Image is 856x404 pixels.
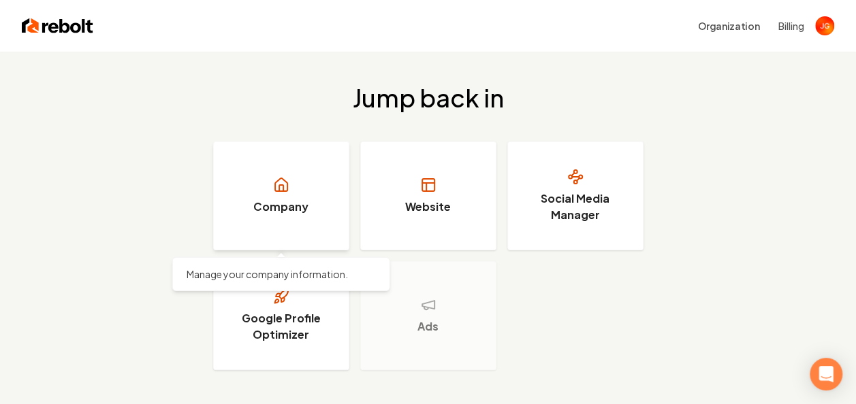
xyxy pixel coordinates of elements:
[524,190,627,223] h3: Social Media Manager
[230,310,332,343] h3: Google Profile Optimizer
[187,267,376,281] p: Manage your company information.
[815,16,834,35] button: Open user button
[815,16,834,35] img: John Glover
[360,141,496,250] a: Website
[405,199,451,215] h3: Website
[417,318,439,335] h3: Ads
[778,19,804,33] button: Billing
[22,16,93,35] img: Rebolt Logo
[213,141,349,250] a: Company
[690,14,767,38] button: Organization
[810,358,842,390] div: Open Intercom Messenger
[507,141,644,250] a: Social Media Manager
[353,84,504,112] h2: Jump back in
[253,199,308,215] h3: Company
[213,261,349,370] a: Google Profile Optimizer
